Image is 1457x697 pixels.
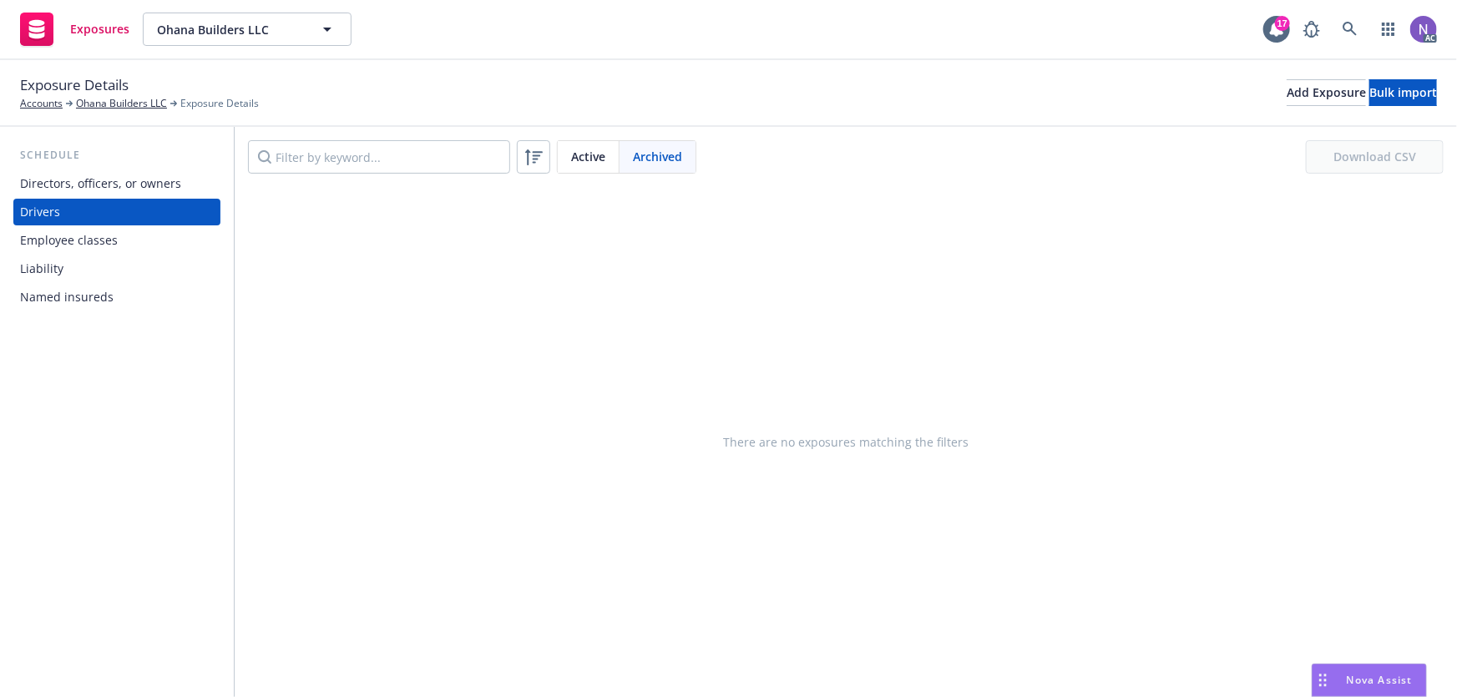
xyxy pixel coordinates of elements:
[13,170,220,197] a: Directors, officers, or owners
[13,227,220,254] a: Employee classes
[70,23,129,36] span: Exposures
[13,6,136,53] a: Exposures
[1313,664,1333,696] div: Drag to move
[20,284,114,311] div: Named insureds
[633,148,682,165] span: Archived
[13,147,220,164] div: Schedule
[13,255,220,282] a: Liability
[1295,13,1328,46] a: Report a Bug
[1312,664,1427,697] button: Nova Assist
[1372,13,1405,46] a: Switch app
[1369,80,1437,105] div: Bulk import
[1347,673,1413,687] span: Nova Assist
[20,96,63,111] a: Accounts
[13,284,220,311] a: Named insureds
[20,227,118,254] div: Employee classes
[723,433,969,451] span: There are no exposures matching the filters
[20,170,181,197] div: Directors, officers, or owners
[180,96,259,111] span: Exposure Details
[1275,16,1290,31] div: 17
[248,140,510,174] input: Filter by keyword...
[13,199,220,225] a: Drivers
[157,21,301,38] span: Ohana Builders LLC
[571,148,605,165] span: Active
[1333,13,1367,46] a: Search
[1369,79,1437,106] button: Bulk import
[1287,80,1366,105] div: Add Exposure
[76,96,167,111] a: Ohana Builders LLC
[20,255,63,282] div: Liability
[1287,79,1366,106] button: Add Exposure
[20,199,60,225] div: Drivers
[1410,16,1437,43] img: photo
[143,13,352,46] button: Ohana Builders LLC
[20,74,129,96] span: Exposure Details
